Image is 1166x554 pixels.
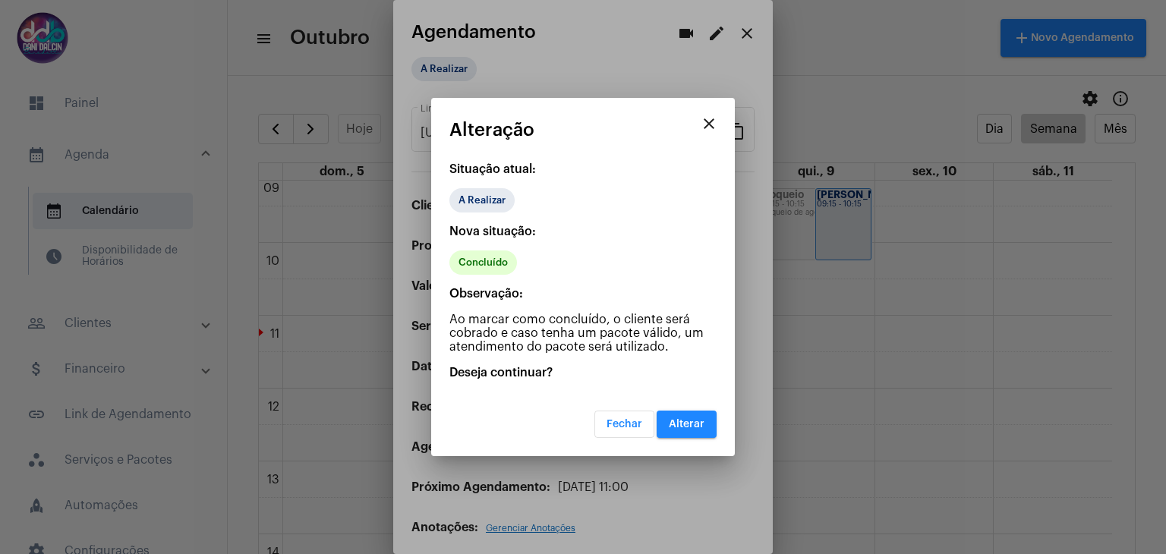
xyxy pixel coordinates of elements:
span: Alteração [449,120,534,140]
p: Situação atual: [449,162,717,176]
p: Observação: [449,287,717,301]
p: Deseja continuar? [449,366,717,379]
button: Alterar [657,411,717,438]
mat-chip: Concluído [449,250,517,275]
button: Fechar [594,411,654,438]
mat-icon: close [700,115,718,133]
span: Fechar [607,419,642,430]
span: Alterar [669,419,704,430]
mat-chip: A Realizar [449,188,515,212]
p: Ao marcar como concluído, o cliente será cobrado e caso tenha um pacote válido, um atendimento do... [449,313,717,354]
p: Nova situação: [449,225,717,238]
